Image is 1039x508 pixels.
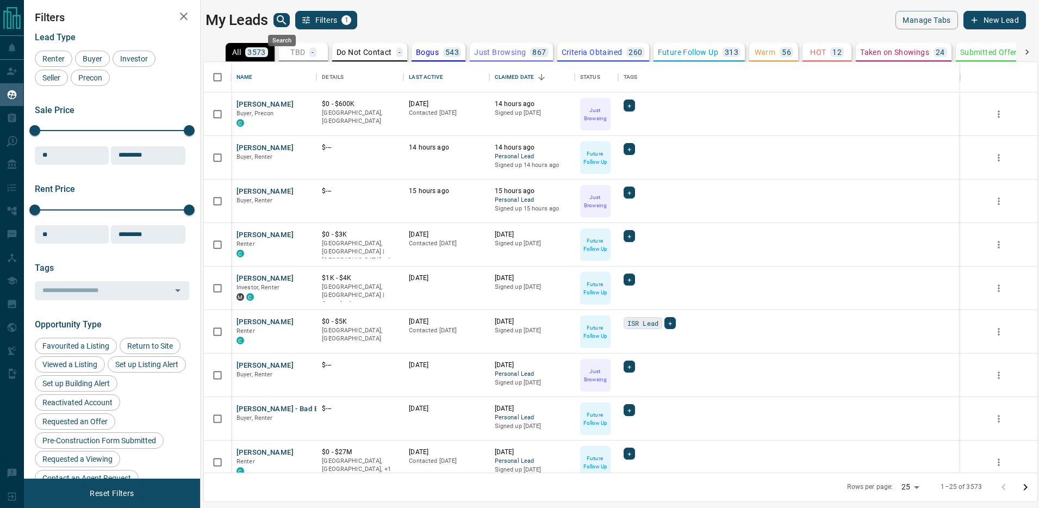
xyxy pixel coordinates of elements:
p: $--- [322,361,398,370]
span: Buyer, Precon [237,110,274,117]
p: 24 [936,48,945,56]
p: 12 [832,48,842,56]
p: Contacted [DATE] [409,457,483,466]
span: 1 [343,16,350,24]
p: [DATE] [409,404,483,413]
div: Tags [624,62,638,92]
p: 3573 [247,48,266,56]
div: Reactivated Account [35,394,120,411]
h2: Filters [35,11,189,24]
span: + [627,274,631,285]
p: Taken on Showings [860,48,929,56]
span: Renter [39,54,69,63]
button: Reset Filters [83,484,141,503]
div: Details [316,62,403,92]
p: Submitted Offer [960,48,1017,56]
button: more [991,237,1007,253]
p: Signed up [DATE] [495,239,569,248]
p: 313 [725,48,738,56]
p: Future Follow Up [581,454,609,470]
div: Return to Site [120,338,181,354]
button: [PERSON_NAME] [237,448,294,458]
span: ISR Lead [627,318,658,329]
p: Just Browsing [581,106,609,122]
p: Future Follow Up [581,411,609,427]
div: Requested a Viewing [35,451,120,467]
p: Bogus [416,48,439,56]
div: + [624,448,635,460]
p: TBD [290,48,305,56]
p: 1–25 of 3573 [941,482,982,492]
p: Toronto [322,239,398,265]
span: Seller [39,73,64,82]
button: more [991,324,1007,340]
span: Personal Lead [495,196,569,205]
div: Name [231,62,316,92]
button: more [991,367,1007,383]
div: Favourited a Listing [35,338,117,354]
p: 867 [532,48,546,56]
p: Contacted [DATE] [409,239,483,248]
p: All [232,48,241,56]
span: + [627,231,631,241]
span: Precon [74,73,106,82]
p: Future Follow Up [581,237,609,253]
span: Buyer, Renter [237,371,273,378]
p: $0 - $600K [322,100,398,109]
span: Personal Lead [495,413,569,423]
div: Last Active [403,62,489,92]
div: + [624,361,635,373]
p: $0 - $5K [322,317,398,326]
span: Favourited a Listing [39,342,113,350]
p: $--- [322,187,398,196]
p: $--- [322,404,398,413]
p: Signed up [DATE] [495,379,569,387]
p: Signed up [DATE] [495,326,569,335]
div: Seller [35,70,68,86]
div: Claimed Date [489,62,575,92]
div: Requested an Offer [35,413,115,430]
p: HOT [810,48,826,56]
p: 543 [445,48,459,56]
div: Investor [113,51,155,67]
div: Precon [71,70,110,86]
span: Buyer, Renter [237,197,273,204]
span: Personal Lead [495,370,569,379]
p: Contacted [DATE] [409,326,483,335]
p: Do Not Contact [337,48,392,56]
span: + [627,448,631,459]
button: search button [273,13,290,27]
p: Future Follow Up [581,150,609,166]
p: 56 [782,48,791,56]
p: 14 hours ago [495,143,569,152]
div: mrloft.ca [237,293,244,301]
div: condos.ca [237,119,244,127]
p: Future Follow Up [658,48,718,56]
p: 15 hours ago [495,187,569,196]
p: Just Browsing [474,48,526,56]
span: + [627,100,631,111]
button: [PERSON_NAME] [237,230,294,240]
span: Contact an Agent Request [39,474,135,482]
div: Search [268,35,296,46]
p: [GEOGRAPHIC_DATA], [GEOGRAPHIC_DATA] [322,326,398,343]
div: Viewed a Listing [35,356,105,373]
span: + [668,318,672,329]
span: Requested an Offer [39,417,111,426]
p: 14 hours ago [495,100,569,109]
p: 15 hours ago [409,187,483,196]
span: Renter [237,240,255,247]
p: Just Browsing [581,193,609,209]
button: Go to next page [1015,476,1036,498]
p: Toronto [322,457,398,474]
button: more [991,193,1007,209]
p: Rows per page: [847,482,893,492]
div: Name [237,62,253,92]
p: Signed up [DATE] [495,422,569,431]
div: Tags [618,62,960,92]
p: - [399,48,401,56]
p: Contacted [DATE] [409,109,483,117]
p: 260 [629,48,642,56]
p: Criteria Obtained [562,48,623,56]
span: Renter [237,458,255,465]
